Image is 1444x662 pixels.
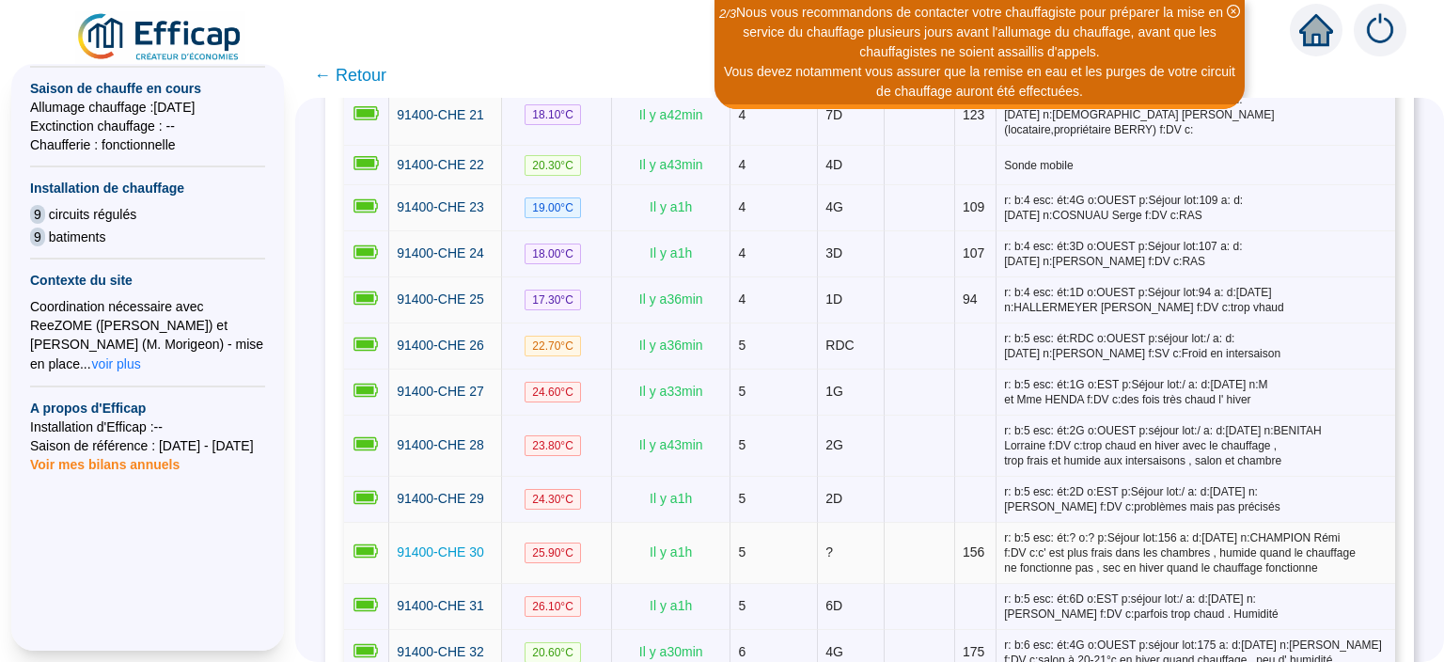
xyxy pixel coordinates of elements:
[30,399,265,418] span: A propos d'Efficap
[314,62,386,88] span: ← Retour
[30,98,265,117] span: Allumage chauffage : [DATE]
[825,338,854,353] span: RDC
[397,338,484,353] span: 91400-CHE 26
[525,336,581,356] span: 22.70 °C
[738,491,746,506] span: 5
[738,107,746,122] span: 4
[963,644,984,659] span: 175
[30,228,45,246] span: 9
[397,157,484,172] span: 91400-CHE 22
[825,598,842,613] span: 6D
[1299,13,1333,47] span: home
[963,292,978,307] span: 94
[397,155,484,175] a: 91400-CHE 22
[525,155,581,176] span: 20.30 °C
[30,205,45,224] span: 9
[397,491,484,506] span: 91400-CHE 29
[397,244,484,263] a: 91400-CHE 24
[525,435,581,456] span: 23.80 °C
[738,292,746,307] span: 4
[639,157,703,172] span: Il y a 43 min
[397,384,484,399] span: 91400-CHE 27
[397,596,484,616] a: 91400-CHE 31
[650,199,692,214] span: Il y a 1 h
[963,544,984,560] span: 156
[825,199,843,214] span: 4G
[1004,193,1388,223] span: r: b:4 esc: ét:4G o:OUEST p:Séjour lot:109 a: d:[DATE] n:COSNUAU Serge f:DV c:RAS
[397,290,484,309] a: 91400-CHE 25
[738,384,746,399] span: 5
[397,197,484,217] a: 91400-CHE 23
[738,544,746,560] span: 5
[963,199,984,214] span: 109
[825,157,842,172] span: 4D
[397,435,484,455] a: 91400-CHE 28
[639,384,703,399] span: Il y a 33 min
[397,107,484,122] span: 91400-CHE 21
[30,446,180,472] span: Voir mes bilans annuels
[825,292,842,307] span: 1D
[397,336,484,355] a: 91400-CHE 26
[825,384,843,399] span: 1G
[525,596,581,617] span: 26.10 °C
[397,598,484,613] span: 91400-CHE 31
[639,437,703,452] span: Il y a 43 min
[1004,92,1388,137] span: r: b:4 esc: ét:7D o:OUEST p:Séjour lot:123 a: d:[DATE] n:[DEMOGRAPHIC_DATA] [PERSON_NAME] (locata...
[30,297,265,374] div: Coordination nécessaire avec ReeZOME ([PERSON_NAME]) et [PERSON_NAME] (M. Morigeon) - mise en pla...
[639,292,703,307] span: Il y a 36 min
[639,107,703,122] span: Il y a 42 min
[650,544,692,560] span: Il y a 1 h
[650,491,692,506] span: Il y a 1 h
[650,598,692,613] span: Il y a 1 h
[91,354,142,374] button: voir plus
[825,245,842,260] span: 3D
[397,292,484,307] span: 91400-CHE 25
[1004,239,1388,269] span: r: b:4 esc: ét:3D o:OUEST p:Séjour lot:107 a: d:[DATE] n:[PERSON_NAME] f:DV c:RAS
[525,489,581,510] span: 24.30 °C
[719,7,736,21] i: 2 / 3
[825,644,843,659] span: 4G
[397,199,484,214] span: 91400-CHE 23
[49,228,106,246] span: batiments
[650,245,692,260] span: Il y a 1 h
[49,205,136,224] span: circuits régulés
[738,644,746,659] span: 6
[397,644,484,659] span: 91400-CHE 32
[825,544,833,560] span: ?
[639,644,703,659] span: Il y a 30 min
[1004,377,1388,407] span: r: b:5 esc: ét:1G o:EST p:Séjour lot:/ a: d:[DATE] n:M et Mme HENDA f:DV c:des fois très chaud l'...
[1004,423,1388,468] span: r: b:5 esc: ét:2G o:OUEST p:séjour lot:/ a: d:[DATE] n:BENITAH Lorraine f:DV c:trop chaud en hive...
[30,271,265,290] span: Contexte du site
[30,418,265,436] span: Installation d'Efficap : --
[30,79,265,98] span: Saison de chauffe en cours
[1227,5,1240,18] span: close-circle
[525,197,581,218] span: 19.00 °C
[525,543,581,563] span: 25.90 °C
[738,245,746,260] span: 4
[963,245,984,260] span: 107
[525,104,581,125] span: 18.10 °C
[1004,331,1388,361] span: r: b:5 esc: ét:RDC o:OUEST p:séjour lot:/ a: d:[DATE] n:[PERSON_NAME] f:SV c:Froid en intersaison
[92,355,141,373] span: voir plus
[525,290,581,310] span: 17.30 °C
[397,245,484,260] span: 91400-CHE 24
[30,117,265,135] span: Exctinction chauffage : --
[717,3,1242,62] div: Nous vous recommandons de contacter votre chauffagiste pour préparer la mise en service du chauff...
[397,489,484,509] a: 91400-CHE 29
[525,244,581,264] span: 18.00 °C
[1004,591,1388,622] span: r: b:5 esc: ét:6D o:EST p:séjour lot:/ a: d:[DATE] n:[PERSON_NAME] f:DV c:parfois trop chaud . Hu...
[397,544,484,560] span: 91400-CHE 30
[717,62,1242,102] div: Vous devez notamment vous assurer que la remise en eau et les purges de votre circuit de chauffag...
[825,491,842,506] span: 2D
[30,179,265,197] span: Installation de chauffage
[30,436,265,455] span: Saison de référence : [DATE] - [DATE]
[1004,530,1388,575] span: r: b:5 esc: ét:? o:? p:Séjour lot:156 a: d:[DATE] n:CHAMPION Rémi f:DV c:c' est plus frais dans l...
[738,598,746,613] span: 5
[1004,158,1388,173] span: Sonde mobile
[397,543,484,562] a: 91400-CHE 30
[738,437,746,452] span: 5
[397,105,484,125] a: 91400-CHE 21
[397,642,484,662] a: 91400-CHE 32
[738,157,746,172] span: 4
[825,107,842,122] span: 7D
